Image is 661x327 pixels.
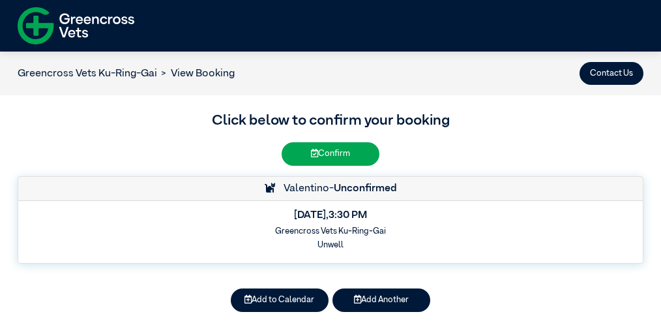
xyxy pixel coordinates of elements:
a: Greencross Vets Ku-Ring-Gai [18,69,157,79]
button: Contact Us [580,62,643,85]
span: - [329,183,397,194]
button: Add Another [332,288,430,311]
nav: breadcrumb [18,66,235,82]
li: View Booking [157,66,235,82]
h6: Unwell [27,240,634,250]
img: f-logo [18,3,134,48]
h6: Greencross Vets Ku-Ring-Gai [27,226,634,236]
button: Confirm [282,142,379,165]
button: Add to Calendar [231,288,329,311]
span: Valentino [277,183,329,194]
strong: Unconfirmed [334,183,397,194]
h3: Click below to confirm your booking [18,110,643,132]
h5: [DATE] , 3:30 PM [27,210,634,222]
